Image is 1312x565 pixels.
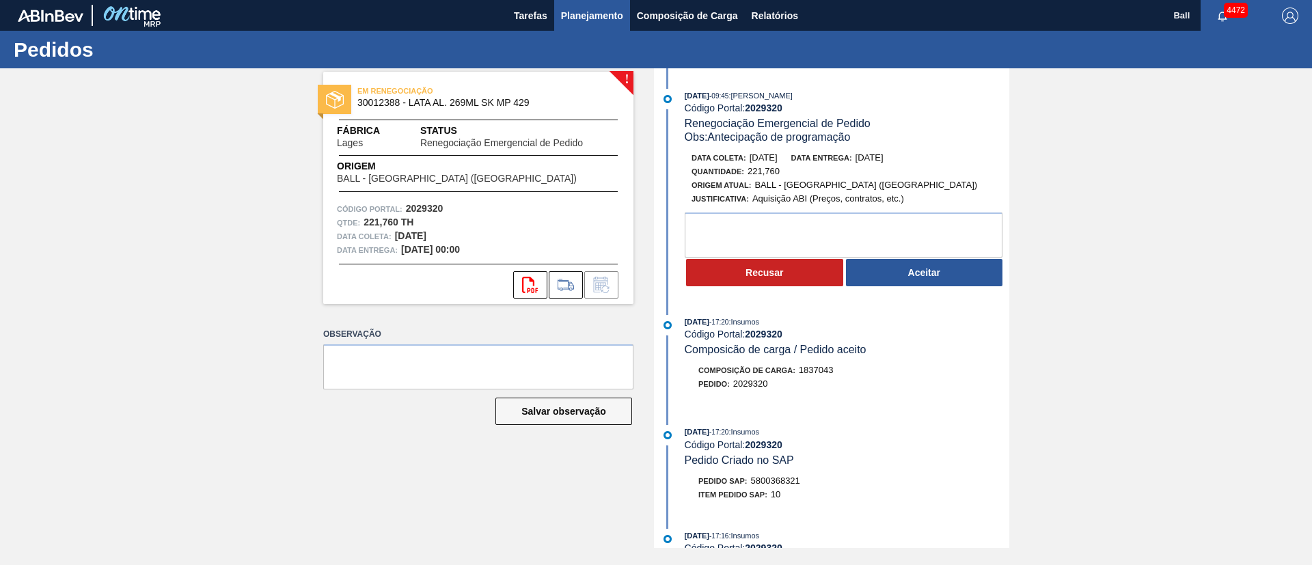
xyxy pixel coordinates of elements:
span: Origem [337,159,616,174]
span: Data entrega: [791,154,852,162]
span: Código Portal: [337,202,402,216]
span: - 17:20 [709,428,728,436]
span: Pedido : [698,380,730,388]
span: Justificativa: [692,195,749,203]
span: - 17:20 [709,318,728,326]
span: Planejamento [561,8,623,24]
span: [DATE] [685,92,709,100]
span: Tarefas [514,8,547,24]
strong: [DATE] [395,230,426,241]
span: Obs: Antecipação de programação [685,131,851,143]
span: Composição de Carga [637,8,738,24]
span: Relatórios [752,8,798,24]
span: Data coleta: [337,230,392,243]
span: Item pedido SAP: [698,491,767,499]
span: BALL - [GEOGRAPHIC_DATA] ([GEOGRAPHIC_DATA]) [754,180,977,190]
strong: 2029320 [745,439,782,450]
span: [DATE] [685,428,709,436]
span: 5800368321 [751,476,800,486]
div: Código Portal: [685,542,1009,553]
strong: 2029320 [745,542,782,553]
strong: [DATE] 00:00 [401,244,460,255]
div: Código Portal: [685,102,1009,113]
span: Aquisição ABI (Preços, contratos, etc.) [752,193,904,204]
strong: 221,760 TH [364,217,413,228]
span: : Insumos [728,532,759,540]
span: Renegociação Emergencial de Pedido [420,138,583,148]
strong: 2029320 [745,102,782,113]
span: : [PERSON_NAME] [728,92,793,100]
button: Recusar [686,259,843,286]
span: Composicão de carga / Pedido aceito [685,344,866,355]
span: Fábrica [337,124,406,138]
span: 221,760 [748,166,780,176]
img: atual [664,535,672,543]
span: 10 [771,489,780,499]
span: EM RENEGOCIAÇÃO [357,84,549,98]
span: Status [420,124,620,138]
img: status [326,91,344,109]
img: Logout [1282,8,1298,24]
span: 1837043 [799,365,834,375]
div: Ir para Composição de Carga [549,271,583,299]
span: Lages [337,138,363,148]
button: Notificações [1201,6,1244,25]
span: Data entrega: [337,243,398,257]
span: 2029320 [733,378,768,389]
span: Renegociação Emergencial de Pedido [685,118,871,129]
img: atual [664,95,672,103]
span: Pedido SAP: [698,477,748,485]
span: Data coleta: [692,154,746,162]
span: : Insumos [728,428,759,436]
button: Aceitar [846,259,1003,286]
label: Observação [323,325,633,344]
span: : Insumos [728,318,759,326]
span: [DATE] [750,152,778,163]
span: - 17:16 [709,532,728,540]
img: atual [664,321,672,329]
img: atual [664,431,672,439]
div: Código Portal: [685,329,1009,340]
div: Abrir arquivo PDF [513,271,547,299]
span: 30012388 - LATA AL. 269ML SK MP 429 [357,98,605,108]
span: BALL - [GEOGRAPHIC_DATA] ([GEOGRAPHIC_DATA]) [337,174,577,184]
div: Código Portal: [685,439,1009,450]
span: Qtde : [337,216,360,230]
button: Salvar observação [495,398,632,425]
strong: 2029320 [745,329,782,340]
span: Composição de Carga : [698,366,795,374]
span: [DATE] [856,152,884,163]
strong: 2029320 [406,203,443,214]
span: - 09:45 [709,92,728,100]
span: [DATE] [685,532,709,540]
img: TNhmsLtSVTkK8tSr43FrP2fwEKptu5GPRR3wAAAABJRU5ErkJggg== [18,10,83,22]
span: 4472 [1224,3,1248,18]
span: [DATE] [685,318,709,326]
h1: Pedidos [14,42,256,57]
span: Origem Atual: [692,181,751,189]
span: Pedido Criado no SAP [685,454,794,466]
div: Informar alteração no pedido [584,271,618,299]
span: Quantidade : [692,167,744,176]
